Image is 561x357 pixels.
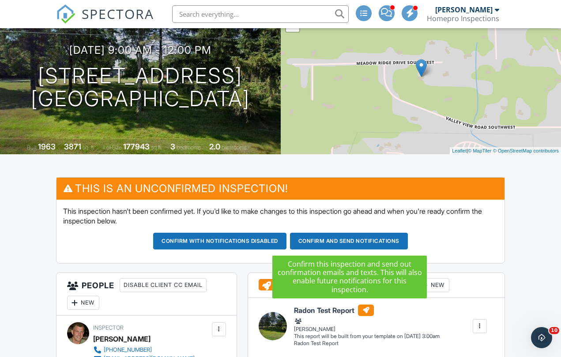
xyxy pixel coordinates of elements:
iframe: Intercom live chat [531,327,552,348]
div: Attach [371,278,414,292]
img: The Best Home Inspection Software - Spectora [56,4,75,24]
a: © MapTiler [468,148,492,153]
button: Confirm with notifications disabled [153,233,286,249]
div: This report will be built from your template on [DATE] 3:00am [294,333,440,340]
h1: [STREET_ADDRESS] [GEOGRAPHIC_DATA] [31,64,250,111]
span: sq. ft. [83,144,95,151]
div: Radon Test Report [294,340,440,347]
span: Inspector [93,324,124,331]
span: bathrooms [222,144,247,151]
h3: [DATE] 9:00 am - 12:00 pm [69,44,211,56]
span: Built [27,144,37,151]
div: New [67,296,99,310]
a: SPECTORA [56,12,154,30]
h3: People [56,273,237,316]
div: 177943 [123,142,150,151]
div: 1963 [38,142,56,151]
h3: Reports [248,273,505,298]
button: Confirm and send notifications [290,233,408,249]
div: 3 [170,142,175,151]
div: New [417,278,449,292]
div: 2.0 [209,142,220,151]
a: Leaflet [452,148,467,153]
div: 3871 [64,142,81,151]
input: Search everything... [172,5,349,23]
a: © OpenStreetMap contributors [493,148,559,153]
div: | [450,147,561,155]
p: This inspection hasn't been confirmed yet. If you'd like to make changes to this inspection go ah... [63,206,498,226]
span: bedrooms [177,144,201,151]
div: [PERSON_NAME] [435,5,493,14]
div: [PERSON_NAME] [294,317,440,333]
span: 10 [549,327,559,334]
h3: This is an Unconfirmed Inspection! [56,178,505,199]
div: Disable Client CC Email [120,278,207,292]
h6: Radon Test Report [294,305,440,316]
span: Lot Size [103,144,122,151]
div: [PERSON_NAME] [93,332,151,346]
div: Homepro Inspections [427,14,499,23]
div: [PHONE_NUMBER] [104,346,152,353]
span: SPECTORA [82,4,154,23]
div: Locked [326,278,368,292]
span: sq.ft. [151,144,162,151]
a: [PHONE_NUMBER] [93,346,195,354]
